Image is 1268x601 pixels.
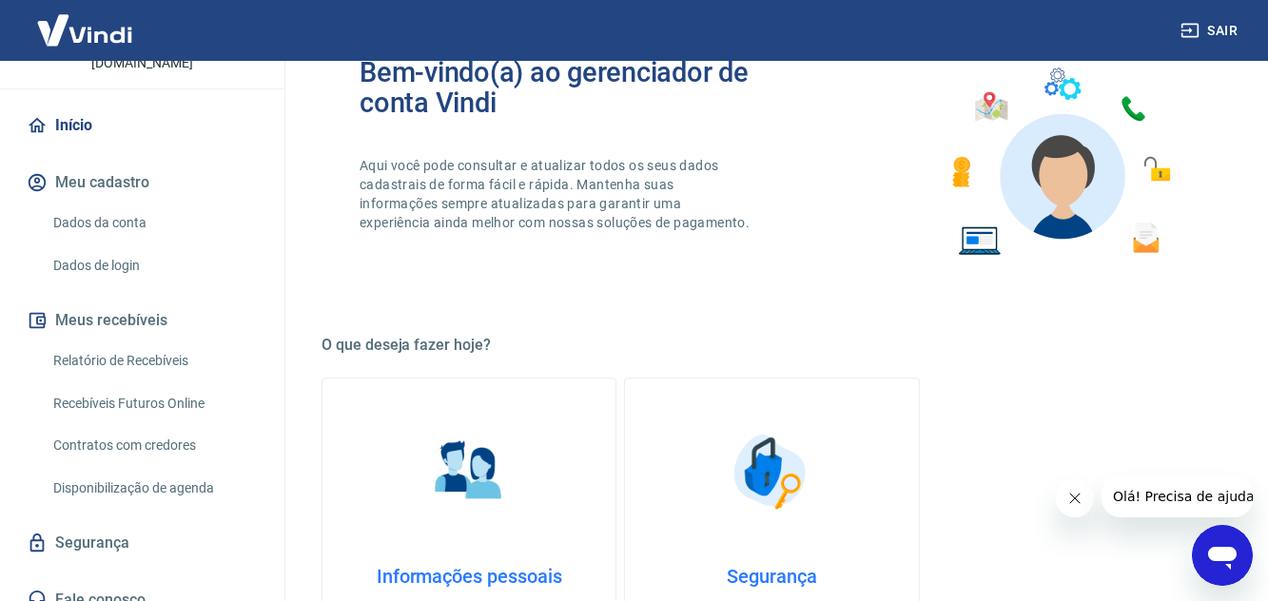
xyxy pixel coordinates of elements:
[1056,479,1094,517] iframe: Fechar mensagem
[11,13,160,29] span: Olá! Precisa de ajuda?
[1192,525,1253,586] iframe: Botão para abrir a janela de mensagens
[353,565,585,588] h4: Informações pessoais
[360,57,772,118] h2: Bem-vindo(a) ao gerenciador de conta Vindi
[421,424,517,519] img: Informações pessoais
[23,105,262,146] a: Início
[46,341,262,380] a: Relatório de Recebíveis
[1102,475,1253,517] iframe: Mensagem da empresa
[655,565,888,588] h4: Segurança
[360,156,753,232] p: Aqui você pode consultar e atualizar todos os seus dados cadastrais de forma fácil e rápida. Mant...
[23,162,262,204] button: Meu cadastro
[23,522,262,564] a: Segurança
[23,1,146,59] img: Vindi
[935,57,1184,267] img: Imagem de um avatar masculino com diversos icones exemplificando as funcionalidades do gerenciado...
[322,336,1222,355] h5: O que deseja fazer hoje?
[46,384,262,423] a: Recebíveis Futuros Online
[23,300,262,341] button: Meus recebíveis
[46,204,262,242] a: Dados da conta
[46,469,262,508] a: Disponibilização de agenda
[46,426,262,465] a: Contratos com credores
[724,424,819,519] img: Segurança
[46,246,262,285] a: Dados de login
[1177,13,1245,48] button: Sair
